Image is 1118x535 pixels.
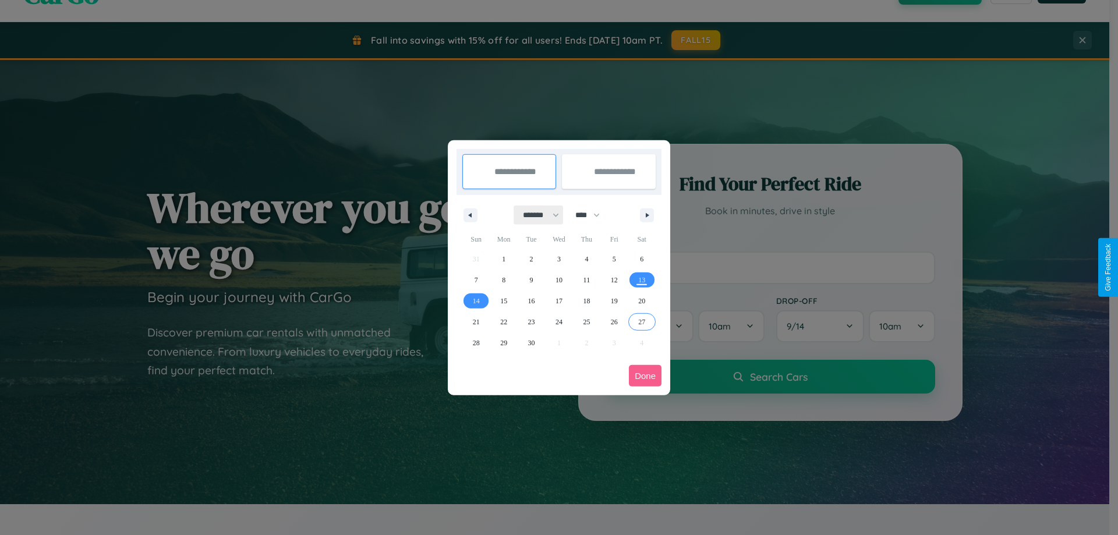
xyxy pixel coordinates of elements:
button: 12 [600,270,628,290]
span: 6 [640,249,643,270]
button: 17 [545,290,572,311]
button: 24 [545,311,572,332]
span: 18 [583,290,590,311]
span: Tue [518,230,545,249]
span: 16 [528,290,535,311]
button: 6 [628,249,656,270]
button: 2 [518,249,545,270]
span: 3 [557,249,561,270]
button: 13 [628,270,656,290]
span: 25 [583,311,590,332]
span: Mon [490,230,517,249]
span: 5 [613,249,616,270]
button: 20 [628,290,656,311]
button: 8 [490,270,517,290]
span: 8 [502,270,505,290]
span: 15 [500,290,507,311]
span: 1 [502,249,505,270]
span: Fri [600,230,628,249]
span: 17 [556,290,562,311]
span: 21 [473,311,480,332]
span: 11 [583,270,590,290]
span: 28 [473,332,480,353]
button: 10 [545,270,572,290]
button: 3 [545,249,572,270]
span: 19 [611,290,618,311]
button: 15 [490,290,517,311]
button: 16 [518,290,545,311]
button: 22 [490,311,517,332]
span: 22 [500,311,507,332]
span: Sun [462,230,490,249]
button: 29 [490,332,517,353]
span: Sat [628,230,656,249]
button: 9 [518,270,545,290]
span: 23 [528,311,535,332]
span: 12 [611,270,618,290]
span: 30 [528,332,535,353]
button: Done [629,365,661,387]
span: 9 [530,270,533,290]
button: 28 [462,332,490,353]
span: 27 [638,311,645,332]
button: 14 [462,290,490,311]
span: 20 [638,290,645,311]
span: 4 [585,249,588,270]
button: 19 [600,290,628,311]
button: 25 [573,311,600,332]
button: 18 [573,290,600,311]
span: 29 [500,332,507,353]
button: 1 [490,249,517,270]
span: 13 [638,270,645,290]
button: 27 [628,311,656,332]
span: 24 [556,311,562,332]
span: 7 [475,270,478,290]
span: 2 [530,249,533,270]
span: Thu [573,230,600,249]
button: 21 [462,311,490,332]
button: 30 [518,332,545,353]
button: 11 [573,270,600,290]
span: 14 [473,290,480,311]
div: Give Feedback [1104,244,1112,291]
button: 26 [600,311,628,332]
button: 23 [518,311,545,332]
span: 10 [556,270,562,290]
span: 26 [611,311,618,332]
button: 4 [573,249,600,270]
span: Wed [545,230,572,249]
button: 7 [462,270,490,290]
button: 5 [600,249,628,270]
